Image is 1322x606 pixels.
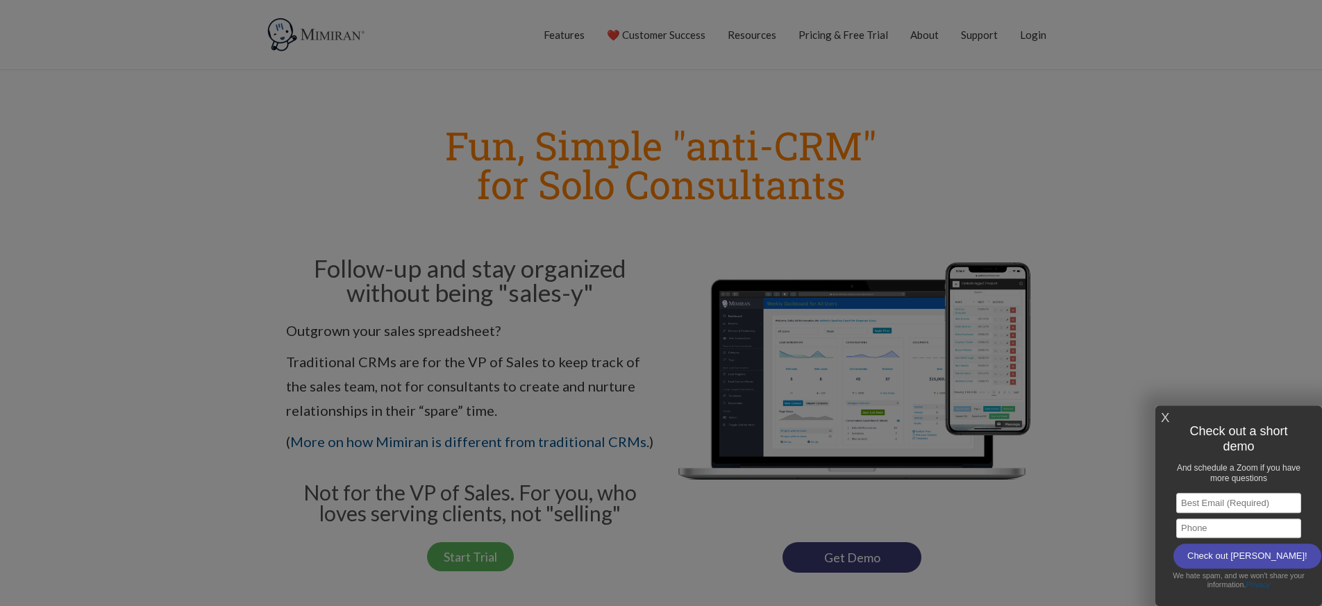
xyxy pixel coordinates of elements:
h1: And schedule a Zoom if you have more questions [1170,459,1307,487]
div: We hate spam, and we won't share your information. [1169,569,1308,592]
a: Privacy [1246,580,1270,589]
input: Best Email (Required) [1176,493,1301,513]
h1: Check out a short demo [1170,420,1307,458]
input: Check out [PERSON_NAME]! [1173,544,1321,569]
a: X [1161,407,1169,430]
input: Phone [1176,519,1301,539]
